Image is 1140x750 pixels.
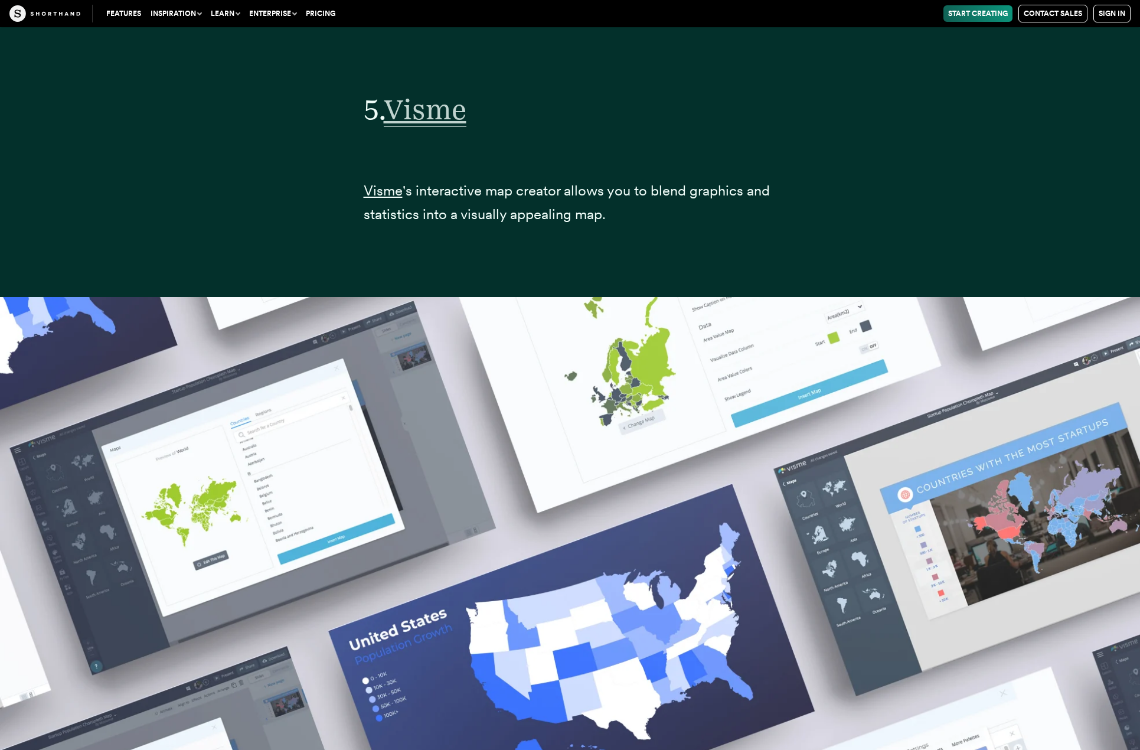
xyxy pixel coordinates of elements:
a: Features [102,5,146,22]
span: 's interactive map creator allows you to blend graphics and statistics into a visually appealing ... [364,182,770,223]
button: Inspiration [146,5,206,22]
button: Learn [206,5,244,22]
span: 5. [364,92,384,126]
a: Pricing [301,5,340,22]
img: The Craft [9,5,80,22]
a: Start Creating [943,5,1012,22]
a: Sign in [1093,5,1131,22]
span: Visme [384,92,466,127]
a: Visme [384,92,466,126]
button: Enterprise [244,5,301,22]
a: Visme [364,182,403,199]
a: Contact Sales [1018,5,1087,22]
